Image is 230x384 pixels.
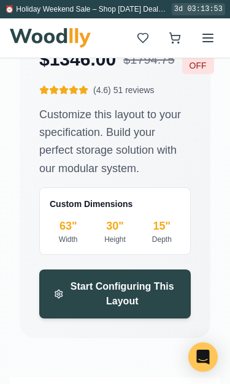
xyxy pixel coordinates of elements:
[93,84,155,96] span: (4.6) 51 reviews
[96,235,133,244] div: Height
[13,178,34,202] img: Gallery
[12,235,34,257] button: Show Dimensions
[50,235,86,244] div: Width
[12,207,34,229] button: Open All Doors and Drawers
[137,15,178,34] button: 25% off
[50,217,86,235] div: 63 "
[96,217,133,235] div: 30 "
[182,45,214,74] div: 25 % OFF
[98,266,117,279] span: 72 "
[39,106,191,178] p: Customize this layout to your specification. Build your perfect storage solution with our modular...
[123,51,174,68] div: $ 1794.75
[144,235,180,244] div: Depth
[69,279,176,309] span: Start Configuring This Layout
[172,3,225,15] div: 3d 03:13:53
[39,48,116,70] div: $ 1346.00
[39,269,191,318] button: Start Configuring This Layout
[188,342,218,372] div: Open Intercom Messenger
[144,217,180,235] div: 15 "
[12,179,34,201] button: View Gallery
[10,28,91,48] img: Woodlly
[149,266,177,279] span: Height
[137,36,193,43] button: Pick Your Discount
[20,20,39,39] button: Toggle price visibility
[50,198,132,210] span: Custom Dimensions
[5,5,190,13] span: ⏰ Holiday Weekend Sale – Shop [DATE] Deals Now 🇺🇸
